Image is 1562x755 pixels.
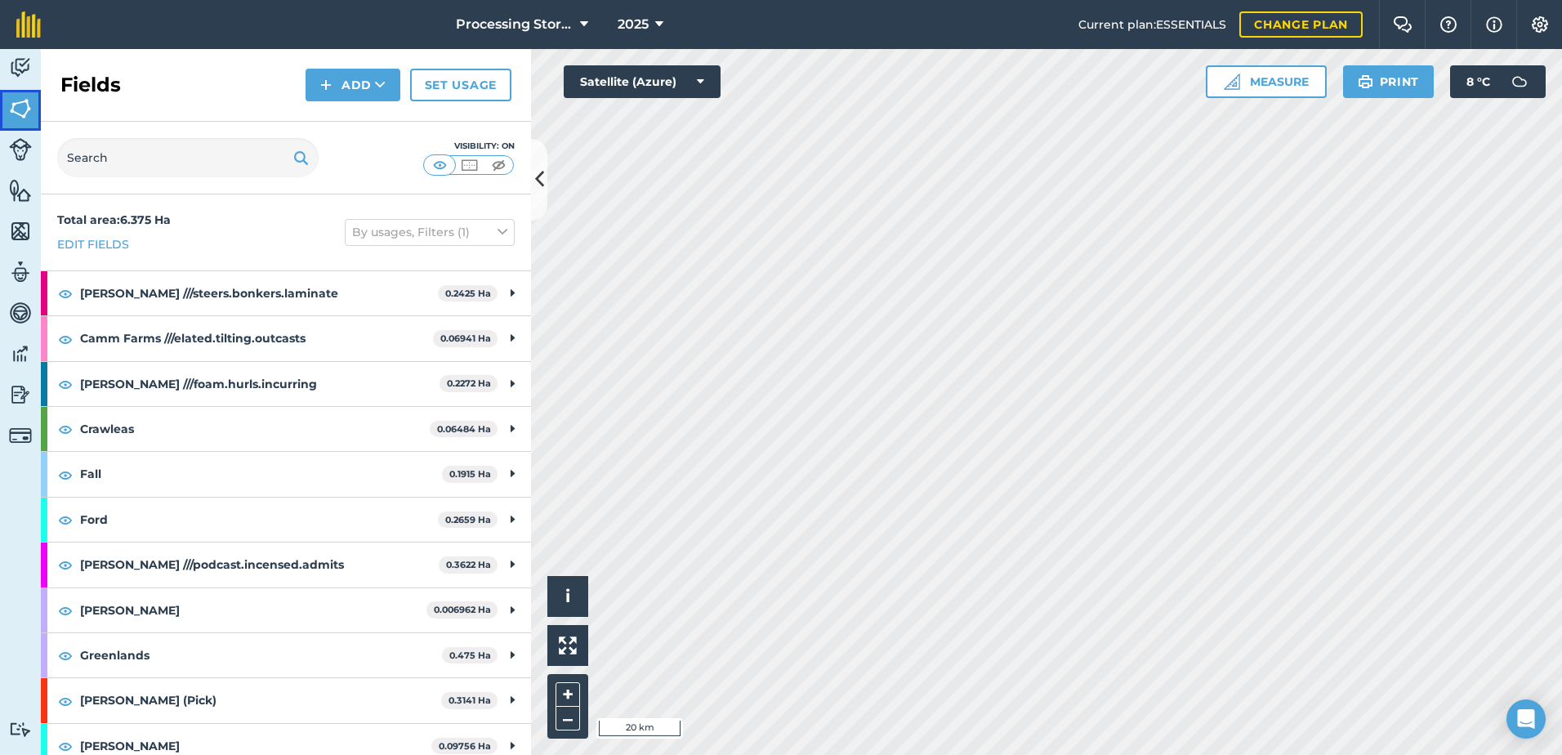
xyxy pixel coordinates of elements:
button: By usages, Filters (1) [345,219,515,245]
strong: Crawleas [80,407,430,451]
div: [PERSON_NAME] (Pick)0.3141 Ha [41,678,531,722]
img: svg+xml;base64,PHN2ZyB4bWxucz0iaHR0cDovL3d3dy53My5vcmcvMjAwMC9zdmciIHdpZHRoPSIxOSIgaGVpZ2h0PSIyNC... [293,148,309,168]
input: Search [57,138,319,177]
button: i [547,576,588,617]
img: svg+xml;base64,PHN2ZyB4bWxucz0iaHR0cDovL3d3dy53My5vcmcvMjAwMC9zdmciIHdpZHRoPSI1MCIgaGVpZ2h0PSI0MC... [430,157,450,173]
strong: [PERSON_NAME] ///steers.bonkers.laminate [80,271,438,315]
div: [PERSON_NAME] ///steers.bonkers.laminate0.2425 Ha [41,271,531,315]
strong: Fall [80,452,442,496]
strong: 0.2425 Ha [445,288,491,299]
div: [PERSON_NAME] ///foam.hurls.incurring0.2272 Ha [41,362,531,406]
img: svg+xml;base64,PHN2ZyB4bWxucz0iaHR0cDovL3d3dy53My5vcmcvMjAwMC9zdmciIHdpZHRoPSIxOSIgaGVpZ2h0PSIyNC... [1358,72,1373,92]
img: svg+xml;base64,PD94bWwgdmVyc2lvbj0iMS4wIiBlbmNvZGluZz0idXRmLTgiPz4KPCEtLSBHZW5lcmF0b3I6IEFkb2JlIE... [9,382,32,407]
strong: 0.06484 Ha [437,423,491,435]
img: svg+xml;base64,PHN2ZyB4bWxucz0iaHR0cDovL3d3dy53My5vcmcvMjAwMC9zdmciIHdpZHRoPSIxOCIgaGVpZ2h0PSIyNC... [58,465,73,485]
button: + [556,682,580,707]
strong: 0.475 Ha [449,650,491,661]
img: A question mark icon [1439,16,1458,33]
div: Ford0.2659 Ha [41,498,531,542]
img: svg+xml;base64,PHN2ZyB4bWxucz0iaHR0cDovL3d3dy53My5vcmcvMjAwMC9zdmciIHdpZHRoPSIxOCIgaGVpZ2h0PSIyNC... [58,646,73,665]
img: Two speech bubbles overlapping with the left bubble in the forefront [1393,16,1412,33]
strong: [PERSON_NAME] (Pick) [80,678,441,722]
button: Satellite (Azure) [564,65,721,98]
strong: Greenlands [80,633,442,677]
div: Crawleas0.06484 Ha [41,407,531,451]
img: svg+xml;base64,PHN2ZyB4bWxucz0iaHR0cDovL3d3dy53My5vcmcvMjAwMC9zdmciIHdpZHRoPSIxOCIgaGVpZ2h0PSIyNC... [58,329,73,349]
button: Add [306,69,400,101]
img: svg+xml;base64,PD94bWwgdmVyc2lvbj0iMS4wIiBlbmNvZGluZz0idXRmLTgiPz4KPCEtLSBHZW5lcmF0b3I6IEFkb2JlIE... [9,260,32,284]
span: i [565,586,570,606]
img: svg+xml;base64,PHN2ZyB4bWxucz0iaHR0cDovL3d3dy53My5vcmcvMjAwMC9zdmciIHdpZHRoPSIxOCIgaGVpZ2h0PSIyNC... [58,601,73,620]
img: svg+xml;base64,PHN2ZyB4bWxucz0iaHR0cDovL3d3dy53My5vcmcvMjAwMC9zdmciIHdpZHRoPSI1NiIgaGVpZ2h0PSI2MC... [9,219,32,243]
a: Edit fields [57,235,129,253]
img: svg+xml;base64,PHN2ZyB4bWxucz0iaHR0cDovL3d3dy53My5vcmcvMjAwMC9zdmciIHdpZHRoPSIxOCIgaGVpZ2h0PSIyNC... [58,284,73,303]
img: svg+xml;base64,PHN2ZyB4bWxucz0iaHR0cDovL3d3dy53My5vcmcvMjAwMC9zdmciIHdpZHRoPSIxNCIgaGVpZ2h0PSIyNC... [320,75,332,95]
strong: [PERSON_NAME] ///foam.hurls.incurring [80,362,440,406]
strong: [PERSON_NAME] [80,588,426,632]
span: Current plan : ESSENTIALS [1078,16,1226,34]
button: Print [1343,65,1435,98]
a: Set usage [410,69,511,101]
img: svg+xml;base64,PD94bWwgdmVyc2lvbj0iMS4wIiBlbmNvZGluZz0idXRmLTgiPz4KPCEtLSBHZW5lcmF0b3I6IEFkb2JlIE... [9,721,32,737]
img: svg+xml;base64,PHN2ZyB4bWxucz0iaHR0cDovL3d3dy53My5vcmcvMjAwMC9zdmciIHdpZHRoPSIxOCIgaGVpZ2h0PSIyNC... [58,510,73,529]
strong: Ford [80,498,438,542]
span: Processing Stores [456,15,573,34]
img: svg+xml;base64,PHN2ZyB4bWxucz0iaHR0cDovL3d3dy53My5vcmcvMjAwMC9zdmciIHdpZHRoPSIxNyIgaGVpZ2h0PSIxNy... [1486,15,1502,34]
img: Ruler icon [1224,74,1240,90]
span: 8 ° C [1466,65,1490,98]
img: svg+xml;base64,PD94bWwgdmVyc2lvbj0iMS4wIiBlbmNvZGluZz0idXRmLTgiPz4KPCEtLSBHZW5lcmF0b3I6IEFkb2JlIE... [9,138,32,161]
img: Four arrows, one pointing top left, one top right, one bottom right and the last bottom left [559,637,577,654]
strong: Total area : 6.375 Ha [57,212,171,227]
div: Fall0.1915 Ha [41,452,531,496]
div: Visibility: On [423,140,515,153]
div: Open Intercom Messenger [1506,699,1546,739]
strong: 0.006962 Ha [434,604,491,615]
div: Camm Farms ///elated.tilting.outcasts0.06941 Ha [41,316,531,360]
img: svg+xml;base64,PHN2ZyB4bWxucz0iaHR0cDovL3d3dy53My5vcmcvMjAwMC9zdmciIHdpZHRoPSIxOCIgaGVpZ2h0PSIyNC... [58,555,73,574]
img: svg+xml;base64,PD94bWwgdmVyc2lvbj0iMS4wIiBlbmNvZGluZz0idXRmLTgiPz4KPCEtLSBHZW5lcmF0b3I6IEFkb2JlIE... [9,301,32,325]
span: 2025 [618,15,649,34]
button: – [556,707,580,730]
strong: 0.3141 Ha [449,695,491,706]
strong: 0.1915 Ha [449,468,491,480]
img: svg+xml;base64,PHN2ZyB4bWxucz0iaHR0cDovL3d3dy53My5vcmcvMjAwMC9zdmciIHdpZHRoPSI1MCIgaGVpZ2h0PSI0MC... [459,157,480,173]
strong: 0.09756 Ha [439,740,491,752]
img: svg+xml;base64,PD94bWwgdmVyc2lvbj0iMS4wIiBlbmNvZGluZz0idXRmLTgiPz4KPCEtLSBHZW5lcmF0b3I6IEFkb2JlIE... [9,424,32,447]
button: 8 °C [1450,65,1546,98]
a: Change plan [1239,11,1363,38]
img: svg+xml;base64,PD94bWwgdmVyc2lvbj0iMS4wIiBlbmNvZGluZz0idXRmLTgiPz4KPCEtLSBHZW5lcmF0b3I6IEFkb2JlIE... [9,56,32,80]
img: svg+xml;base64,PD94bWwgdmVyc2lvbj0iMS4wIiBlbmNvZGluZz0idXRmLTgiPz4KPCEtLSBHZW5lcmF0b3I6IEFkb2JlIE... [9,342,32,366]
img: svg+xml;base64,PHN2ZyB4bWxucz0iaHR0cDovL3d3dy53My5vcmcvMjAwMC9zdmciIHdpZHRoPSIxOCIgaGVpZ2h0PSIyNC... [58,419,73,439]
strong: [PERSON_NAME] ///podcast.incensed.admits [80,543,439,587]
img: svg+xml;base64,PHN2ZyB4bWxucz0iaHR0cDovL3d3dy53My5vcmcvMjAwMC9zdmciIHdpZHRoPSI1MCIgaGVpZ2h0PSI0MC... [489,157,509,173]
img: svg+xml;base64,PD94bWwgdmVyc2lvbj0iMS4wIiBlbmNvZGluZz0idXRmLTgiPz4KPCEtLSBHZW5lcmF0b3I6IEFkb2JlIE... [1503,65,1536,98]
strong: Camm Farms ///elated.tilting.outcasts [80,316,433,360]
div: [PERSON_NAME] ///podcast.incensed.admits0.3622 Ha [41,543,531,587]
strong: 0.3622 Ha [446,559,491,570]
img: svg+xml;base64,PHN2ZyB4bWxucz0iaHR0cDovL3d3dy53My5vcmcvMjAwMC9zdmciIHdpZHRoPSIxOCIgaGVpZ2h0PSIyNC... [58,691,73,711]
img: A cog icon [1530,16,1550,33]
div: Greenlands0.475 Ha [41,633,531,677]
img: svg+xml;base64,PHN2ZyB4bWxucz0iaHR0cDovL3d3dy53My5vcmcvMjAwMC9zdmciIHdpZHRoPSI1NiIgaGVpZ2h0PSI2MC... [9,96,32,121]
div: [PERSON_NAME]0.006962 Ha [41,588,531,632]
img: svg+xml;base64,PHN2ZyB4bWxucz0iaHR0cDovL3d3dy53My5vcmcvMjAwMC9zdmciIHdpZHRoPSIxOCIgaGVpZ2h0PSIyNC... [58,374,73,394]
strong: 0.2659 Ha [445,514,491,525]
strong: 0.2272 Ha [447,377,491,389]
button: Measure [1206,65,1327,98]
h2: Fields [60,72,121,98]
strong: 0.06941 Ha [440,333,491,344]
img: svg+xml;base64,PHN2ZyB4bWxucz0iaHR0cDovL3d3dy53My5vcmcvMjAwMC9zdmciIHdpZHRoPSI1NiIgaGVpZ2h0PSI2MC... [9,178,32,203]
img: fieldmargin Logo [16,11,41,38]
